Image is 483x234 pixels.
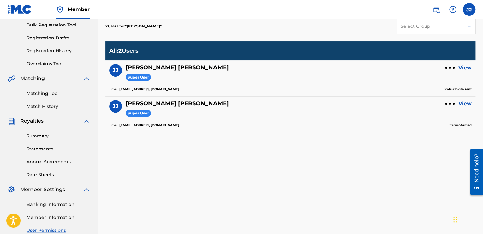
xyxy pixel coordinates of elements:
a: Annual Statements [27,159,90,165]
span: Member Settings [20,186,65,193]
span: Matching [20,75,45,82]
b: Verified [459,123,472,127]
a: View [458,100,472,108]
span: 2 Users for [105,24,125,28]
span: Super User [126,110,151,117]
p: Status: [444,86,472,92]
b: Invite sent [455,87,472,91]
a: Overclaims Tool [27,61,90,67]
a: Rate Sheets [27,172,90,178]
img: expand [83,75,90,82]
b: [EMAIL_ADDRESS][DOMAIN_NAME] [119,87,179,91]
span: JJ [113,67,118,74]
span: Super User [126,74,151,81]
iframe: Resource Center [465,146,483,197]
div: Help [446,3,459,16]
p: Email: [109,122,179,128]
img: expand [83,117,90,125]
span: JJ [113,102,118,110]
p: All : 2 Users [109,47,139,54]
div: Select Group [401,23,459,30]
h5: Jamaal Jones [126,64,229,71]
iframe: Chat Widget [451,204,483,234]
a: User Permissions [27,227,90,234]
div: User Menu [463,3,475,16]
div: Drag [453,210,457,229]
img: Top Rightsholder [56,6,64,13]
a: Statements [27,146,90,152]
p: Email: [109,86,179,92]
a: Registration Drafts [27,35,90,41]
b: [EMAIL_ADDRESS][DOMAIN_NAME] [119,123,179,127]
img: Matching [8,75,15,82]
a: Banking Information [27,201,90,208]
a: Summary [27,133,90,139]
span: Jamaal Jones [125,24,162,28]
a: Match History [27,103,90,110]
span: Royalties [20,117,44,125]
h5: Jamaal Jones [126,100,229,107]
a: Member Information [27,214,90,221]
a: Bulk Registration Tool [27,22,90,28]
a: View [458,64,472,72]
a: Registration History [27,48,90,54]
img: MLC Logo [8,5,32,14]
a: Matching Tool [27,90,90,97]
a: Public Search [430,3,443,16]
img: Member Settings [8,186,15,193]
img: Royalties [8,117,15,125]
img: search [432,6,440,13]
img: expand [83,186,90,193]
span: Member [68,6,90,13]
img: help [449,6,456,13]
p: Status: [449,122,472,128]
